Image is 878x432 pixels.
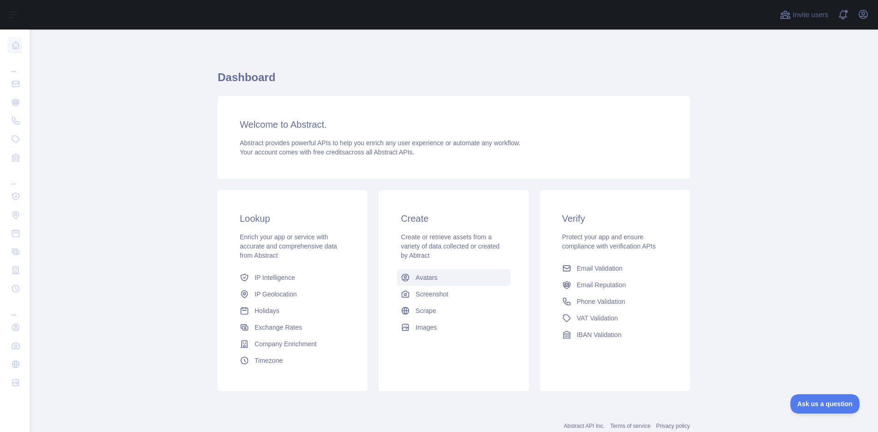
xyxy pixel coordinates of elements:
span: Holidays [255,306,279,315]
span: Phone Validation [577,297,625,306]
h3: Welcome to Abstract. [240,118,668,131]
h3: Verify [562,212,668,225]
span: Enrich your app or service with accurate and comprehensive data from Abstract [240,233,337,259]
a: Images [397,319,510,336]
span: Email Reputation [577,280,626,290]
a: Timezone [236,352,349,369]
a: Holidays [236,302,349,319]
a: IP Geolocation [236,286,349,302]
span: Avatars [415,273,437,282]
a: IP Intelligence [236,269,349,286]
span: IP Geolocation [255,290,297,299]
a: Company Enrichment [236,336,349,352]
span: Invite users [793,10,828,20]
a: Abstract API Inc. [564,423,605,429]
span: IP Intelligence [255,273,295,282]
h3: Lookup [240,212,345,225]
a: Terms of service [610,423,650,429]
h1: Dashboard [218,70,690,92]
span: Timezone [255,356,283,365]
a: Exchange Rates [236,319,349,336]
span: Email Validation [577,264,623,273]
div: ... [7,299,22,317]
span: VAT Validation [577,314,618,323]
span: IBAN Validation [577,330,622,339]
span: free credits [313,148,345,156]
a: Scrape [397,302,510,319]
div: ... [7,168,22,186]
span: Abstract provides powerful APIs to help you enrich any user experience or automate any workflow. [240,139,521,147]
a: Email Validation [558,260,671,277]
span: Scrape [415,306,436,315]
a: Email Reputation [558,277,671,293]
h3: Create [401,212,506,225]
a: Privacy policy [656,423,690,429]
span: Protect your app and ensure compliance with verification APIs [562,233,656,250]
span: Create or retrieve assets from a variety of data collected or created by Abtract [401,233,499,259]
span: Images [415,323,437,332]
button: Invite users [778,7,830,22]
span: Company Enrichment [255,339,317,349]
a: Avatars [397,269,510,286]
span: Screenshot [415,290,448,299]
a: Screenshot [397,286,510,302]
iframe: Toggle Customer Support [790,394,860,414]
a: IBAN Validation [558,326,671,343]
a: VAT Validation [558,310,671,326]
span: Exchange Rates [255,323,302,332]
div: ... [7,55,22,74]
span: Your account comes with across all Abstract APIs. [240,148,414,156]
a: Phone Validation [558,293,671,310]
